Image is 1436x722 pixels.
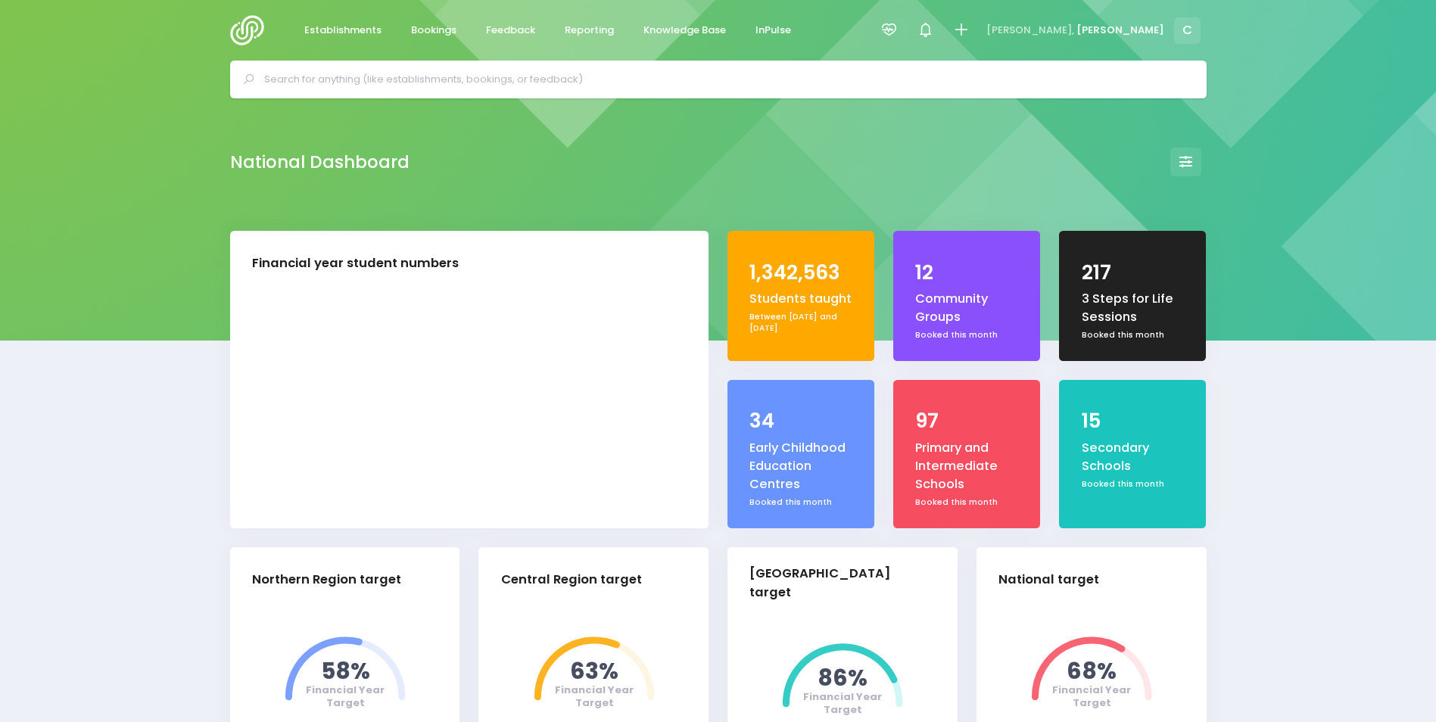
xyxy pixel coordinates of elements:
div: 3 Steps for Life Sessions [1082,290,1185,327]
img: Logo [230,15,273,45]
div: Booked this month [749,496,852,509]
div: 15 [1082,406,1185,436]
div: Financial year student numbers [252,254,459,273]
span: [PERSON_NAME], [986,23,1074,38]
a: Knowledge Base [631,16,739,45]
div: Secondary Schools [1082,439,1185,476]
span: C [1174,17,1201,44]
span: InPulse [755,23,791,38]
span: Knowledge Base [643,23,726,38]
div: Booked this month [915,496,1018,509]
h2: National Dashboard [230,152,410,173]
div: Students taught [749,290,852,308]
div: Northern Region target [252,571,401,590]
span: Reporting [565,23,614,38]
span: Establishments [304,23,382,38]
a: Bookings [399,16,469,45]
a: Reporting [553,16,627,45]
input: Search for anything (like establishments, bookings, or feedback) [264,68,1185,91]
a: Establishments [292,16,394,45]
span: Feedback [486,23,535,38]
div: 217 [1082,258,1185,288]
div: 97 [915,406,1018,436]
a: Feedback [474,16,548,45]
span: [PERSON_NAME] [1076,23,1164,38]
a: InPulse [743,16,804,45]
div: Primary and Intermediate Schools [915,439,1018,494]
div: National target [998,571,1099,590]
div: Between [DATE] and [DATE] [749,311,852,335]
div: Booked this month [915,329,1018,341]
div: Booked this month [1082,329,1185,341]
div: Community Groups [915,290,1018,327]
div: Central Region target [501,571,642,590]
div: 12 [915,258,1018,288]
div: 34 [749,406,852,436]
span: Bookings [411,23,456,38]
div: Early Childhood Education Centres [749,439,852,494]
div: 1,342,563 [749,258,852,288]
div: Booked this month [1082,478,1185,490]
div: [GEOGRAPHIC_DATA] target [749,565,923,602]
